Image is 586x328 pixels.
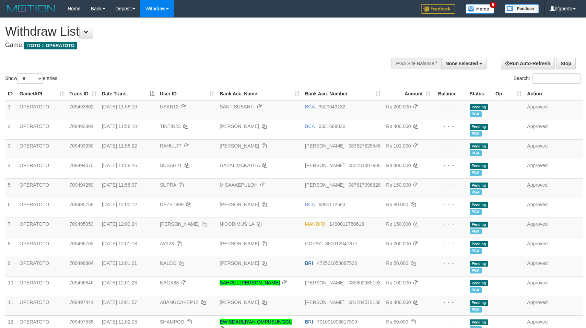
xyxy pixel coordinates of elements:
td: Approved [524,198,583,218]
img: Feedback.jpg [421,4,455,14]
span: Rp 100.000 [386,280,411,285]
span: NAGA88 [160,280,179,285]
span: Rp 50.000 [386,260,408,266]
a: SAHRUL [PERSON_NAME] [220,280,280,285]
span: DEZET999 [160,202,184,207]
span: Marked by bfgprasetyo [470,111,482,117]
span: None selected [446,61,478,66]
span: 709494250 [70,182,94,188]
span: [DATE] 12:01:21 [102,260,137,266]
input: Search: [532,73,581,84]
span: [PERSON_NAME] [305,163,344,168]
span: Marked by bfgprasetyo [470,209,482,215]
div: - - - [436,181,464,188]
td: Approved [524,100,583,120]
span: 709493804 [70,124,94,129]
td: 10 [5,276,17,296]
a: EWISDARLIYAH OMPUSUNGGU [220,319,292,325]
span: [DATE] 11:58:37 [102,182,137,188]
th: Action [524,87,583,100]
span: Pending [470,222,488,227]
span: RAHUL77 [160,143,181,149]
div: - - - [436,201,464,208]
div: - - - [436,123,464,130]
span: ABANGCAKEP12 [160,300,198,305]
span: 709497444 [70,300,94,305]
td: 8 [5,237,17,257]
span: Pending [470,280,488,286]
td: OPERATOTO [17,257,67,276]
td: OPERATOTO [17,159,67,178]
span: SHAMPOO [160,319,185,325]
span: Copy 083827625545 to clipboard [349,143,380,149]
span: 709494070 [70,163,94,168]
span: Copy 085602985193 to clipboard [349,280,380,285]
span: Pending [470,261,488,267]
span: Pending [470,163,488,169]
span: [DATE] 12:01:18 [102,241,137,246]
div: - - - [436,318,464,325]
span: Marked by bfgprasetyo [470,150,482,156]
h4: Game: [5,42,384,49]
span: Copy 701001003017509 to clipboard [317,319,357,325]
td: 5 [5,178,17,198]
div: - - - [436,162,464,169]
span: 709495758 [70,202,94,207]
span: NALDO [160,260,176,266]
span: Rp 50.000 [386,319,408,325]
th: Op: activate to sort column ascending [493,87,524,100]
span: Copy 1490011780618 to clipboard [329,221,364,227]
img: panduan.png [505,4,539,13]
span: BRI [305,260,313,266]
th: Status [467,87,493,100]
span: BRI [305,319,313,325]
td: 6 [5,198,17,218]
td: OPERATOTO [17,198,67,218]
div: - - - [436,279,464,286]
span: Copy 087817998828 to clipboard [349,182,380,188]
td: OPERATOTO [17,139,67,159]
span: Rp 150.000 [386,221,411,227]
span: 709496804 [70,260,94,266]
span: Pending [470,143,488,149]
span: Pending [470,104,488,110]
a: [PERSON_NAME] [220,300,259,305]
span: [DATE] 12:01:23 [102,280,137,285]
span: Copy 081284572136 to clipboard [349,300,380,305]
span: 709496763 [70,241,94,246]
th: Game/API: activate to sort column ascending [17,87,67,100]
td: Approved [524,237,583,257]
span: AY123 [160,241,174,246]
a: M SAAAEPULOH [220,182,257,188]
span: Rp 150.000 [386,182,411,188]
a: Run Auto-Refresh [501,58,555,69]
th: Bank Acc. Number: activate to sort column ascending [302,87,383,100]
span: [DATE] 11:58:26 [102,163,137,168]
div: PGA Site Balance / [391,58,441,69]
div: - - - [436,221,464,227]
th: ID [5,87,17,100]
select: Showentries [17,73,43,84]
td: Approved [524,257,583,276]
td: Approved [524,218,583,237]
label: Show entries [5,73,57,84]
span: Marked by bfgprasetyo [470,170,482,176]
span: Copy 472501053087536 to clipboard [317,260,357,266]
span: BCA [305,124,315,129]
a: [PERSON_NAME] [220,260,259,266]
td: Approved [524,120,583,139]
a: [PERSON_NAME] [220,241,259,246]
div: - - - [436,103,464,110]
td: OPERATOTO [17,218,67,237]
span: Rp 200.000 [386,104,411,109]
span: Marked by bfgprasetyo [470,248,482,254]
span: Rp 80.000 [386,202,408,207]
td: OPERATOTO [17,120,67,139]
span: [PERSON_NAME] [305,300,344,305]
a: Stop [556,58,576,69]
th: Trans ID: activate to sort column ascending [67,87,99,100]
a: [PERSON_NAME] [220,143,259,149]
span: SUPRA [160,182,176,188]
span: Rp 400.000 [386,163,411,168]
th: Bank Acc. Name: activate to sort column ascending [217,87,302,100]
